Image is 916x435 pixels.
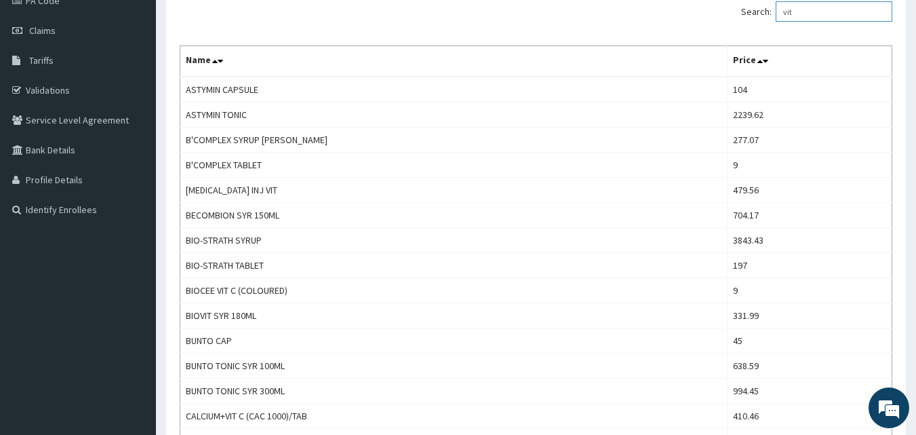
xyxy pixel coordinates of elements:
[741,1,892,22] label: Search:
[180,328,728,354] td: BUNTO CAP
[180,153,728,178] td: B'COMPLEX TABLET
[180,102,728,128] td: ASTYMIN TONIC
[25,68,55,102] img: d_794563401_company_1708531726252_794563401
[180,404,728,429] td: CALCIUM+VIT C (CAC 1000)/TAB
[180,354,728,379] td: BUNTO TONIC SYR 100ML
[728,228,892,253] td: 3843.43
[180,77,728,102] td: ASTYMIN CAPSULE
[728,404,892,429] td: 410.46
[728,77,892,102] td: 104
[180,379,728,404] td: BUNTO TONIC SYR 300ML
[7,290,258,338] textarea: Type your message and hit 'Enter'
[728,303,892,328] td: 331.99
[180,46,728,77] th: Name
[728,102,892,128] td: 2239.62
[776,1,892,22] input: Search:
[180,128,728,153] td: B'COMPLEX SYRUP [PERSON_NAME]
[222,7,255,39] div: Minimize live chat window
[728,379,892,404] td: 994.45
[728,253,892,278] td: 197
[180,228,728,253] td: BIO-STRATH SYRUP
[728,178,892,203] td: 479.56
[180,303,728,328] td: BIOVIT SYR 180ML
[728,46,892,77] th: Price
[29,54,54,67] span: Tariffs
[180,253,728,278] td: BIO-STRATH TABLET
[728,328,892,354] td: 45
[79,131,187,268] span: We're online!
[728,128,892,153] td: 277.07
[728,203,892,228] td: 704.17
[29,24,56,37] span: Claims
[728,278,892,303] td: 9
[180,203,728,228] td: BECOMBION SYR 150ML
[728,354,892,379] td: 638.59
[180,278,728,303] td: BIOCEE VIT C (COLOURED)
[728,153,892,178] td: 9
[180,178,728,203] td: [MEDICAL_DATA] INJ VIT
[71,76,228,94] div: Chat with us now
